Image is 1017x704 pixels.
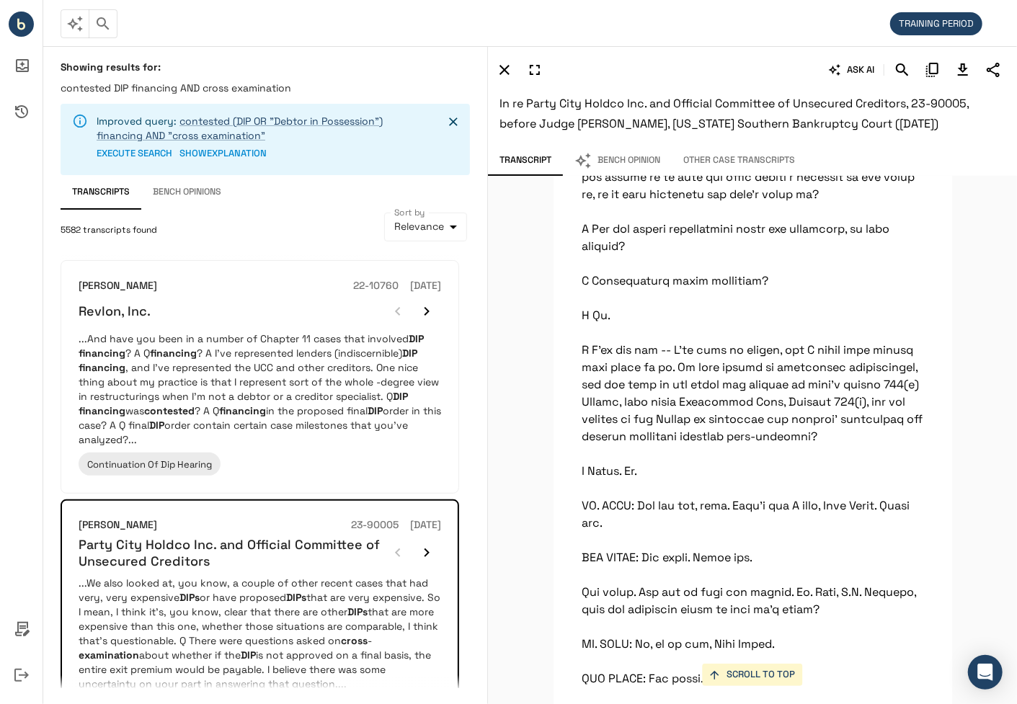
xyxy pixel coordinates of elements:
p: Improved query: [97,114,431,143]
p: ...We also looked at, you know, a couple of other recent cases that had very, very expensive or h... [79,576,441,691]
em: financing [79,361,125,374]
button: Other Case Transcripts [672,146,807,176]
h6: Revlon, Inc. [79,303,151,319]
em: DIP [368,404,383,417]
h6: [DATE] [410,517,441,533]
em: DIP [393,390,408,403]
em: DIPs [347,605,368,618]
em: financing [150,347,197,360]
h6: Party City Holdco Inc. and Official Committee of Unsecured Creditors [79,536,383,570]
p: ...And have you been in a number of Chapter 11 cases that involved ? A Q ? A I've represented len... [79,331,441,447]
em: DIPs [286,591,306,604]
em: cross [341,634,368,647]
span: In re Party City Holdco Inc. and Official Committee of Unsecured Creditors, 23-90005, before Judg... [499,96,969,131]
label: Sort by [394,206,425,218]
em: financing [79,347,125,360]
h6: [PERSON_NAME] [79,517,157,533]
button: SHOWEXPLANATION [179,143,267,165]
em: DIP [409,332,424,345]
button: Share Transcript [981,58,1005,82]
h6: Showing results for: [61,61,470,73]
h6: [DATE] [410,278,441,294]
span: TRAINING PERIOD [890,17,982,30]
button: EXECUTE SEARCH [97,143,172,165]
button: Bench Opinions [141,175,233,210]
div: Relevance [384,213,467,241]
em: examination [79,649,139,661]
em: DIP [149,419,164,432]
em: DIP [241,649,256,661]
div: We are not billing you for your initial period of in-app activity. [890,12,990,35]
button: Download Transcript [951,58,975,82]
h6: 23-90005 [351,517,399,533]
a: contested (DIP OR "Debtor in Possession") financing AND "cross examination" [97,115,383,142]
button: Transcript [488,146,563,176]
button: Bench Opinion [563,146,672,176]
button: ASK AI [826,58,878,82]
em: financing [219,404,266,417]
em: financing [79,404,125,417]
p: contested DIP financing AND cross examination [61,81,470,95]
em: contested [144,404,195,417]
button: Transcripts [61,175,141,210]
button: Close [443,111,464,133]
button: Copy Citation [920,58,945,82]
span: Continuation Of Dip Hearing [87,458,212,471]
em: DIPs [179,591,200,604]
span: 5582 transcripts found [61,223,157,238]
em: DIP [402,347,417,360]
button: SCROLL TO TOP [703,664,803,686]
button: Search [890,58,915,82]
div: Open Intercom Messenger [968,655,1003,690]
h6: [PERSON_NAME] [79,278,157,294]
h6: 22-10760 [353,278,399,294]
